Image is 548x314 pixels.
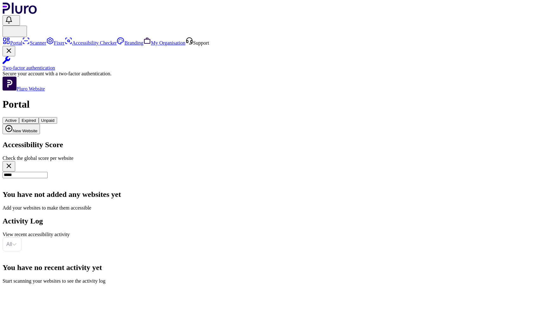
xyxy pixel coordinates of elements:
[3,124,40,134] button: New Website
[5,118,16,123] span: Active
[3,9,37,15] a: Logo
[3,161,15,172] button: Clear search field
[3,37,545,92] aside: Sidebar menu
[3,155,545,161] div: Check the global score per website
[143,40,186,46] a: My Organisation
[3,205,545,211] div: Add your websites to make them accessible
[3,56,545,71] a: Two-factor authentication
[19,117,38,124] button: Expired
[41,118,55,123] span: Unpaid
[22,118,36,123] span: Expired
[3,26,27,37] button: glum glum
[3,117,19,124] button: Active
[3,278,545,284] div: Start scanning your websites to see the activity log
[3,172,48,178] input: Search
[3,190,545,199] h2: You have not added any websites yet
[3,65,545,71] div: Two-factor authentication
[117,40,143,46] a: Branding
[3,15,20,26] button: Open notifications, you have 10 new notifications
[3,71,545,77] div: Secure your account with a two-factor authentication.
[39,117,57,124] button: Unpaid
[3,141,545,149] h2: Accessibility Score
[46,40,65,46] a: Fixer
[3,46,15,56] button: Close Two-factor authentication notification
[3,217,545,225] h2: Activity Log
[3,237,22,251] div: Set sorting
[3,98,545,110] h1: Portal
[3,40,22,46] a: Portal
[3,232,545,237] div: View recent accessibility activity
[22,40,46,46] a: Scanner
[3,86,45,91] a: Open Pluro Website
[65,40,117,46] a: Accessibility Checker
[3,263,545,272] h2: You have no recent activity yet
[186,40,209,46] a: Open Support screen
